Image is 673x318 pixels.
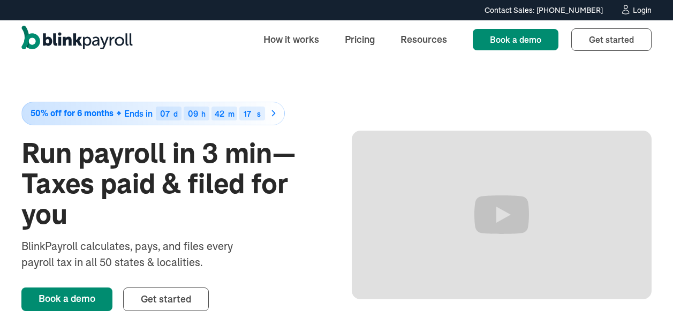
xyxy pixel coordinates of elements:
a: home [21,26,133,54]
span: Get started [589,34,634,45]
span: 07 [160,108,170,119]
a: How it works [255,28,328,51]
div: m [228,110,235,118]
a: Book a demo [21,287,112,311]
h1: Run payroll in 3 min—Taxes paid & filed for you [21,138,322,230]
a: Get started [571,28,652,51]
a: Pricing [336,28,383,51]
span: Get started [141,293,191,305]
span: 17 [244,108,251,119]
span: 42 [215,108,224,119]
a: Book a demo [473,29,558,50]
a: 50% off for 6 monthsEnds in07d09h42m17s [21,102,322,125]
div: d [173,110,178,118]
div: s [257,110,261,118]
iframe: Run Payroll in 3 min with BlinkPayroll [352,131,652,299]
div: Login [633,6,652,14]
div: h [201,110,206,118]
a: Resources [392,28,456,51]
div: Contact Sales: [PHONE_NUMBER] [485,5,603,16]
span: 09 [188,108,198,119]
span: Ends in [124,108,153,119]
div: BlinkPayroll calculates, pays, and files every payroll tax in all 50 states & localities. [21,238,261,270]
a: Get started [123,287,209,311]
span: 50% off for 6 months [31,109,114,118]
span: Book a demo [490,34,541,45]
a: Login [620,4,652,16]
